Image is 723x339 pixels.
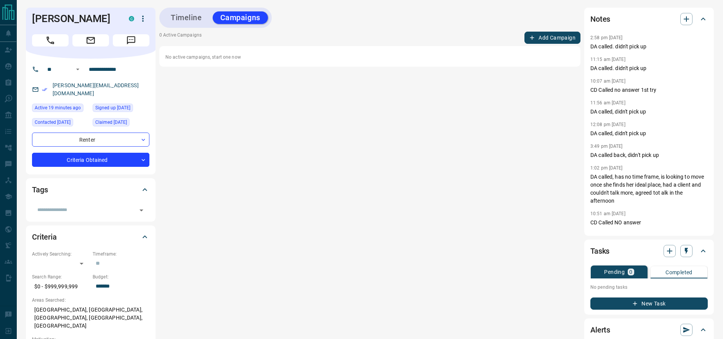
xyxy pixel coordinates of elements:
span: Contacted [DATE] [35,118,71,126]
h2: Notes [590,13,610,25]
p: CD Called NO answer [590,219,708,227]
div: Renter [32,133,149,147]
p: 11:15 am [DATE] [590,57,625,62]
div: Alerts [590,321,708,339]
p: DA called, has no time frame, is looking to move once she finds her ideal place, had a client and... [590,173,708,205]
span: Claimed [DATE] [95,118,127,126]
p: Timeframe: [93,251,149,257]
p: DA called back, didn't pick up [590,151,708,159]
span: Email [72,34,109,46]
p: 1:02 pm [DATE] [590,165,623,171]
button: Add Campaign [524,32,580,44]
p: CD Called no answer 1st try [590,86,708,94]
h1: [PERSON_NAME] [32,13,117,25]
p: DA called, didn't pick up [590,130,708,138]
button: Timeline [163,11,210,24]
p: Pending [604,269,625,275]
div: Tasks [590,242,708,260]
p: DA called, didn't pick up [590,108,708,116]
p: 2:58 pm [DATE] [590,35,623,40]
div: Thu Jul 14 2016 [93,104,149,114]
p: 0 Active Campaigns [159,32,202,44]
a: [PERSON_NAME][EMAIL_ADDRESS][DOMAIN_NAME] [53,82,139,96]
p: [GEOGRAPHIC_DATA], [GEOGRAPHIC_DATA], [GEOGRAPHIC_DATA], [GEOGRAPHIC_DATA], [GEOGRAPHIC_DATA] [32,304,149,332]
h2: Criteria [32,231,57,243]
button: Campaigns [213,11,268,24]
span: Signed up [DATE] [95,104,130,112]
p: $0 - $999,999,999 [32,280,89,293]
p: DA called. didn't pick up [590,64,708,72]
div: Criteria Obtained [32,153,149,167]
div: Criteria [32,228,149,246]
p: Search Range: [32,273,89,280]
span: Active 19 minutes ago [35,104,81,112]
div: Wed Oct 15 2025 [32,104,89,114]
p: No pending tasks [590,281,708,293]
h2: Tasks [590,245,609,257]
p: 11:56 am [DATE] [590,100,625,106]
button: Open [73,65,82,74]
p: 12:08 pm [DATE] [590,122,625,127]
div: Tags [32,181,149,199]
div: Mon Aug 15 2016 [93,118,149,129]
div: Wed Oct 08 2025 [32,118,89,129]
p: Completed [665,270,693,275]
p: Actively Searching: [32,251,89,257]
p: 3:49 pm [DATE] [590,144,623,149]
span: Message [113,34,149,46]
h2: Tags [32,184,48,196]
button: New Task [590,297,708,310]
p: No active campaigns, start one now [165,54,574,61]
svg: Email Verified [42,87,47,92]
p: 10:07 am [DATE] [590,78,625,84]
p: 0 [629,269,632,275]
p: DA called. didn't pick up [590,43,708,51]
p: Areas Searched: [32,297,149,304]
div: condos.ca [129,16,134,21]
div: Notes [590,10,708,28]
span: Call [32,34,69,46]
p: 10:51 am [DATE] [590,211,625,216]
h2: Alerts [590,324,610,336]
p: Budget: [93,273,149,280]
button: Open [136,205,147,216]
